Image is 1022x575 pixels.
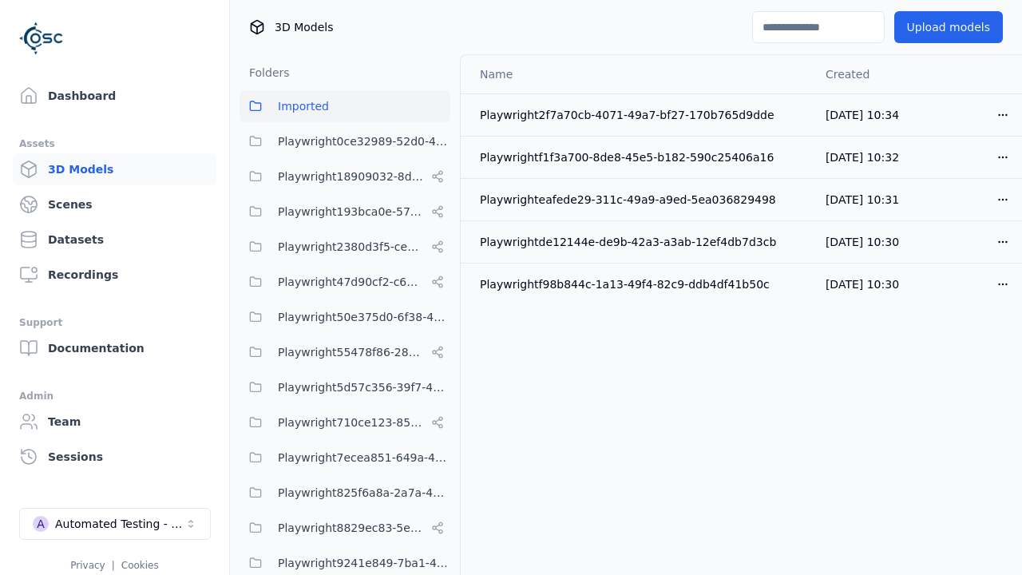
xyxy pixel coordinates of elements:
th: Name [461,55,813,93]
div: Assets [19,134,210,153]
button: Playwright825f6a8a-2a7a-425c-94f7-650318982f69 [240,477,450,509]
a: Sessions [13,441,216,473]
div: Playwright2f7a70cb-4071-49a7-bf27-170b765d9dde [480,107,800,123]
a: Privacy [70,560,105,571]
button: Playwright2380d3f5-cebf-494e-b965-66be4d67505e [240,231,450,263]
span: Playwright0ce32989-52d0-45cf-b5b9-59d5033d313a [278,132,450,151]
span: Playwright18909032-8d07-45c5-9c81-9eec75d0b16b [278,167,425,186]
span: Playwright193bca0e-57fa-418d-8ea9-45122e711dc7 [278,202,425,221]
button: Playwright710ce123-85fd-4f8c-9759-23c3308d8830 [240,406,450,438]
div: Playwrightf98b844c-1a13-49f4-82c9-ddb4df41b50c [480,276,800,292]
button: Imported [240,90,450,122]
button: Playwright7ecea851-649a-419a-985e-fcff41a98b20 [240,442,450,474]
button: Playwright8829ec83-5e68-4376-b984-049061a310ed [240,512,450,544]
button: Upload models [894,11,1003,43]
img: Logo [19,16,64,61]
h3: Folders [240,65,290,81]
a: Datasets [13,224,216,256]
span: | [112,560,115,571]
a: 3D Models [13,153,216,185]
div: Admin [19,387,210,406]
span: Playwright50e375d0-6f38-48a7-96e0-b0dcfa24b72f [278,307,450,327]
div: A [33,516,49,532]
a: Recordings [13,259,216,291]
div: Automated Testing - Playwright [55,516,184,532]
span: Playwright825f6a8a-2a7a-425c-94f7-650318982f69 [278,483,450,502]
span: Playwright2380d3f5-cebf-494e-b965-66be4d67505e [278,237,425,256]
button: Playwright193bca0e-57fa-418d-8ea9-45122e711dc7 [240,196,450,228]
button: Playwright50e375d0-6f38-48a7-96e0-b0dcfa24b72f [240,301,450,333]
span: Playwright710ce123-85fd-4f8c-9759-23c3308d8830 [278,413,425,432]
th: Created [813,55,919,93]
span: [DATE] 10:31 [826,193,899,206]
button: Playwright18909032-8d07-45c5-9c81-9eec75d0b16b [240,161,450,192]
a: Documentation [13,332,216,364]
span: Playwright7ecea851-649a-419a-985e-fcff41a98b20 [278,448,450,467]
button: Playwright5d57c356-39f7-47ed-9ab9-d0409ac6cddc [240,371,450,403]
span: Imported [278,97,329,116]
a: Dashboard [13,80,216,112]
span: Playwright5d57c356-39f7-47ed-9ab9-d0409ac6cddc [278,378,450,397]
a: Team [13,406,216,438]
button: Select a workspace [19,508,211,540]
div: Playwrighteafede29-311c-49a9-a9ed-5ea036829498 [480,192,800,208]
span: [DATE] 10:30 [826,236,899,248]
span: [DATE] 10:32 [826,151,899,164]
div: Playwrightde12144e-de9b-42a3-a3ab-12ef4db7d3cb [480,234,800,250]
span: Playwright8829ec83-5e68-4376-b984-049061a310ed [278,518,425,537]
span: [DATE] 10:34 [826,109,899,121]
button: Playwright55478f86-28dc-49b8-8d1f-c7b13b14578c [240,336,450,368]
button: Playwright0ce32989-52d0-45cf-b5b9-59d5033d313a [240,125,450,157]
a: Scenes [13,188,216,220]
div: Support [19,313,210,332]
div: Playwrightf1f3a700-8de8-45e5-b182-590c25406a16 [480,149,800,165]
span: 3D Models [275,19,333,35]
span: Playwright9241e849-7ba1-474f-9275-02cfa81d37fc [278,553,450,573]
span: Playwright55478f86-28dc-49b8-8d1f-c7b13b14578c [278,343,425,362]
span: [DATE] 10:30 [826,278,899,291]
a: Cookies [121,560,159,571]
button: Playwright47d90cf2-c635-4353-ba3b-5d4538945666 [240,266,450,298]
span: Playwright47d90cf2-c635-4353-ba3b-5d4538945666 [278,272,425,291]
